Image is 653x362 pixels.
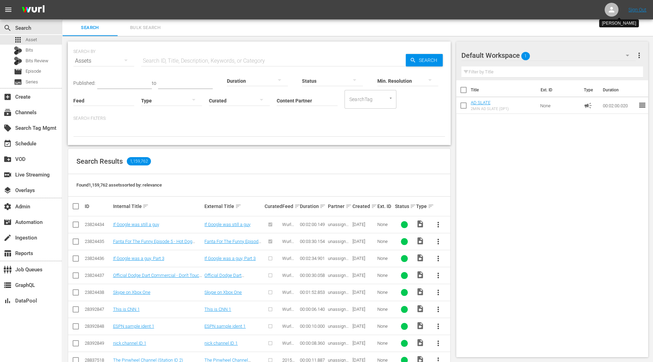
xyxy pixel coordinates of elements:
div: None [377,273,393,278]
div: 00:00:30.058 [300,273,325,278]
a: Official Dodge Dart Commercial - Don't Touch My Dart [113,273,202,283]
span: Search [66,24,113,32]
span: sort [410,203,416,209]
a: Fanta For The Funny Episode 5 - Hot Dog Microphone [113,239,195,249]
div: Partner [328,202,350,210]
span: Overlays [3,186,12,194]
a: AD SLATE [471,100,490,105]
span: Video [416,305,424,313]
span: sort [142,203,149,209]
span: Search Tag Mgmt [3,124,12,132]
span: more_vert [434,271,442,280]
th: Duration [598,80,640,100]
span: Wurl Channel IDs [282,307,297,322]
span: Published: [73,80,95,86]
div: [DATE] [352,273,375,278]
a: Fanta For The Funny Episode 5 - Hot Dog Microphone [204,239,261,249]
span: Bits [26,47,33,54]
div: None [377,307,393,312]
span: Wurl HLS Test [282,239,294,254]
span: Video [416,322,424,330]
button: Search [406,54,443,66]
span: more_vert [434,220,442,229]
span: more_vert [434,254,442,263]
span: more_vert [434,305,442,314]
div: 00:00:08.360 [300,341,325,346]
td: None [537,97,581,114]
span: sort [294,203,301,209]
div: 23824434 [85,222,111,227]
span: unassigned [328,341,349,351]
div: None [377,256,393,261]
span: 1,159,762 [127,157,151,165]
span: more_vert [434,237,442,246]
div: 28392849 [85,341,111,346]
button: more_vert [430,233,447,250]
span: unassigned [328,256,349,266]
span: more_vert [434,322,442,331]
a: Sign Out [628,7,646,12]
div: Feed [282,202,298,210]
div: 00:03:30.154 [300,239,325,244]
div: ID [85,203,111,209]
a: If Google was still a guy [113,222,159,227]
div: Duration [300,202,325,210]
span: Automation [3,218,12,226]
div: 28392848 [85,324,111,329]
div: [DATE] [352,222,375,227]
span: Wurl HLS Test [282,273,294,288]
div: Bits [14,46,22,55]
div: [DATE] [352,341,375,346]
div: Default Workspace [461,46,636,65]
span: Video [416,338,424,347]
div: Status [395,202,414,210]
div: 28392847 [85,307,111,312]
div: 23824438 [85,290,111,295]
span: VOD [3,155,12,163]
div: 00:02:00.149 [300,222,325,227]
span: Wurl Channel IDs [282,324,297,339]
div: Assets [73,51,134,71]
span: Search [416,54,443,66]
a: Skype on Xbox One [113,290,150,295]
a: ESPN sample ident 1 [113,324,154,329]
button: more_vert [635,47,643,64]
th: Ext. ID [536,80,580,100]
span: Series [26,79,38,85]
a: This is CNN 1 [204,307,231,312]
a: nick channel ID 1 [204,341,238,346]
div: Internal Title [113,202,202,210]
span: more_vert [635,51,643,60]
div: 23824437 [85,273,111,278]
span: sort [346,203,352,209]
div: [DATE] [352,307,375,312]
span: unassigned [328,222,349,232]
span: sort [320,203,326,209]
div: 00:00:06.140 [300,307,325,312]
span: Ingestion [3,234,12,242]
span: Video [416,237,424,245]
th: Type [579,80,598,100]
span: Wurl HLS Test [282,256,294,271]
div: 23824435 [85,239,111,244]
a: nick channel ID 1 [113,341,146,346]
span: Schedule [3,139,12,148]
div: External Title [204,202,262,210]
button: more_vert [430,335,447,352]
button: more_vert [430,267,447,284]
div: None [377,222,393,227]
a: ESPN sample ident 1 [204,324,246,329]
span: sort [235,203,241,209]
button: Open [387,95,394,101]
span: Wurl Channel IDs [282,341,297,356]
span: Wurl HLS Test [282,222,294,237]
span: Asset [14,36,22,44]
span: more_vert [434,339,442,347]
span: unassigned [328,273,349,283]
div: None [377,341,393,346]
button: more_vert [430,216,447,233]
div: Curated [265,203,280,209]
span: Episode [26,68,41,75]
span: more_vert [434,288,442,297]
a: If Google was still a guy [204,222,250,227]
